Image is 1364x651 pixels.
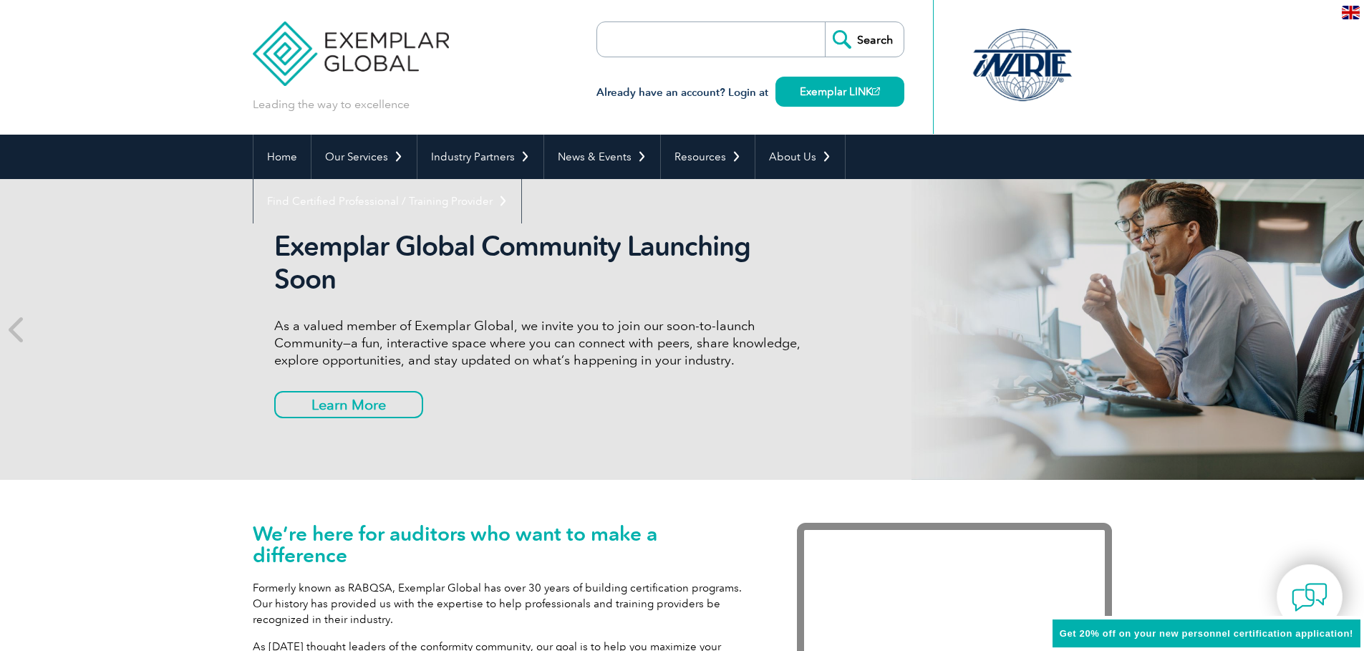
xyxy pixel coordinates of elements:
[417,135,543,179] a: Industry Partners
[274,391,423,418] a: Learn More
[1292,579,1327,615] img: contact-chat.png
[544,135,660,179] a: News & Events
[274,230,811,296] h2: Exemplar Global Community Launching Soon
[1342,6,1360,19] img: en
[253,580,754,627] p: Formerly known as RABQSA, Exemplar Global has over 30 years of building certification programs. O...
[274,317,811,369] p: As a valued member of Exemplar Global, we invite you to join our soon-to-launch Community—a fun, ...
[596,84,904,102] h3: Already have an account? Login at
[775,77,904,107] a: Exemplar LINK
[253,135,311,179] a: Home
[311,135,417,179] a: Our Services
[661,135,755,179] a: Resources
[253,97,410,112] p: Leading the way to excellence
[825,22,904,57] input: Search
[872,87,880,95] img: open_square.png
[253,179,521,223] a: Find Certified Professional / Training Provider
[253,523,754,566] h1: We’re here for auditors who want to make a difference
[755,135,845,179] a: About Us
[1060,628,1353,639] span: Get 20% off on your new personnel certification application!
